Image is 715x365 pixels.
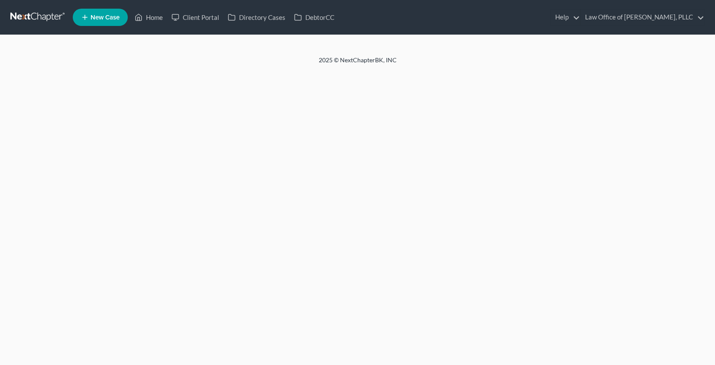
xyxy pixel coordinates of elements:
a: Client Portal [167,10,223,25]
a: Law Office of [PERSON_NAME], PLLC [581,10,704,25]
a: Home [130,10,167,25]
div: 2025 © NextChapterBK, INC [111,56,605,71]
a: Help [551,10,580,25]
a: Directory Cases [223,10,290,25]
new-legal-case-button: New Case [73,9,128,26]
a: DebtorCC [290,10,339,25]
